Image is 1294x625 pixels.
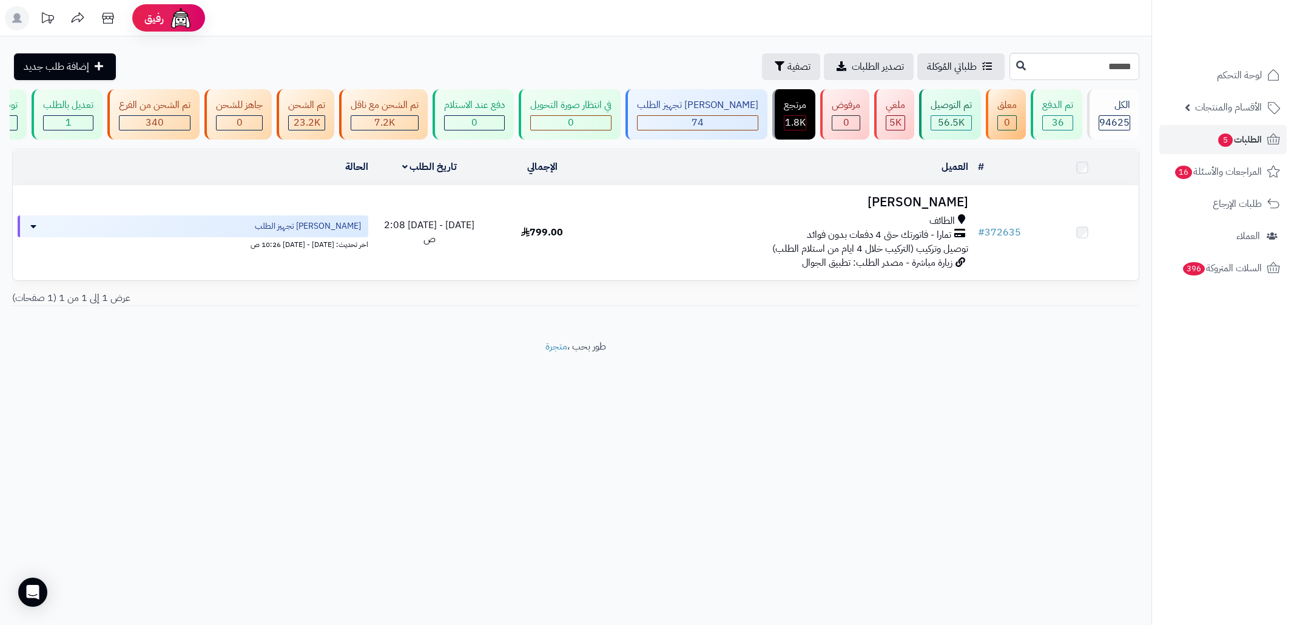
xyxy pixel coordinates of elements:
div: 0 [832,116,860,130]
span: 36 [1052,115,1064,130]
span: الأقسام والمنتجات [1195,99,1262,116]
a: الإجمالي [527,160,558,174]
div: 56543 [931,116,971,130]
span: 396 [1182,262,1205,275]
span: 0 [471,115,477,130]
button: تصفية [762,53,820,80]
a: #372635 [978,225,1021,240]
div: Open Intercom Messenger [18,578,47,607]
span: 7.2K [374,115,395,130]
span: 56.5K [938,115,965,130]
div: تم التوصيل [931,98,972,112]
a: تم الدفع 36 [1028,89,1085,140]
span: زيارة مباشرة - مصدر الطلب: تطبيق الجوال [802,255,952,270]
a: تصدير الطلبات [824,53,914,80]
div: 23238 [289,116,325,130]
h3: [PERSON_NAME] [603,195,968,209]
div: 0 [217,116,262,130]
div: تم الدفع [1042,98,1073,112]
div: الكل [1099,98,1130,112]
div: 7223 [351,116,418,130]
a: متجرة [545,339,567,354]
a: تم الشحن من الفرع 340 [105,89,202,140]
div: تم الشحن [288,98,325,112]
a: مرفوض 0 [818,89,872,140]
div: [PERSON_NAME] تجهيز الطلب [637,98,758,112]
a: في انتظار صورة التحويل 0 [516,89,623,140]
a: السلات المتروكة396 [1159,254,1287,283]
div: 0 [445,116,504,130]
span: لوحة التحكم [1217,67,1262,84]
div: 340 [120,116,190,130]
span: 16 [1174,165,1192,179]
div: 1 [44,116,93,130]
div: 4969 [886,116,905,130]
div: في انتظار صورة التحويل [530,98,612,112]
img: ai-face.png [169,6,193,30]
div: عرض 1 إلى 1 من 1 (1 صفحات) [3,291,576,305]
a: المراجعات والأسئلة16 [1159,157,1287,186]
a: جاهز للشحن 0 [202,89,274,140]
div: معلق [997,98,1017,112]
div: 0 [531,116,611,130]
div: تم الشحن من الفرع [119,98,190,112]
span: 340 [146,115,164,130]
a: تحديثات المنصة [32,6,62,33]
span: تصفية [787,59,810,74]
span: تمارا - فاتورتك حتى 4 دفعات بدون فوائد [807,228,951,242]
span: [DATE] - [DATE] 2:08 ص [384,218,474,246]
span: تصدير الطلبات [852,59,904,74]
div: 1809 [784,116,806,130]
div: اخر تحديث: [DATE] - [DATE] 10:26 ص [18,237,368,250]
a: لوحة التحكم [1159,61,1287,90]
div: دفع عند الاستلام [444,98,505,112]
div: مرتجع [784,98,806,112]
span: السلات المتروكة [1182,260,1262,277]
span: 0 [1004,115,1010,130]
a: تم الشحن 23.2K [274,89,337,140]
a: تم الشحن مع ناقل 7.2K [337,89,430,140]
span: طلبات الإرجاع [1213,195,1262,212]
span: طلباتي المُوكلة [927,59,977,74]
a: الطلبات5 [1159,125,1287,154]
span: الطائف [929,214,955,228]
span: 5K [889,115,901,130]
a: دفع عند الاستلام 0 [430,89,516,140]
div: جاهز للشحن [216,98,263,112]
span: 74 [692,115,704,130]
span: 94625 [1099,115,1130,130]
span: رفيق [144,11,164,25]
span: # [978,225,985,240]
span: 0 [843,115,849,130]
a: تاريخ الطلب [402,160,457,174]
span: 0 [568,115,574,130]
span: 1 [66,115,72,130]
a: # [978,160,984,174]
span: 23.2K [294,115,320,130]
span: المراجعات والأسئلة [1174,163,1262,180]
a: العميل [942,160,968,174]
div: 0 [998,116,1016,130]
span: العملاء [1236,228,1260,245]
span: توصيل وتركيب (التركيب خلال 4 ايام من استلام الطلب) [772,242,968,256]
div: تم الشحن مع ناقل [351,98,419,112]
span: [PERSON_NAME] تجهيز الطلب [255,220,361,232]
a: إضافة طلب جديد [14,53,116,80]
a: [PERSON_NAME] تجهيز الطلب 74 [623,89,770,140]
a: العملاء [1159,221,1287,251]
span: 1.8K [785,115,806,130]
div: ملغي [886,98,905,112]
a: طلباتي المُوكلة [917,53,1005,80]
a: معلق 0 [983,89,1028,140]
a: تعديل بالطلب 1 [29,89,105,140]
div: مرفوض [832,98,860,112]
div: 36 [1043,116,1073,130]
a: مرتجع 1.8K [770,89,818,140]
a: تم التوصيل 56.5K [917,89,983,140]
span: الطلبات [1217,131,1262,148]
span: 799.00 [521,225,563,240]
span: 0 [237,115,243,130]
a: الحالة [345,160,368,174]
a: الكل94625 [1085,89,1142,140]
a: ملغي 5K [872,89,917,140]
